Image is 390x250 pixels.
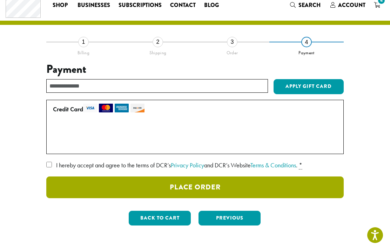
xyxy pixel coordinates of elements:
[153,37,163,47] div: 2
[274,79,344,95] button: Apply Gift Card
[121,47,195,56] div: Shipping
[269,47,344,56] div: Payment
[199,211,261,225] button: Previous
[301,37,312,47] div: 4
[78,1,110,10] span: Businesses
[78,37,89,47] div: 1
[56,161,297,169] span: I hereby accept and agree to the terms of DCR’s and DCR’s Website .
[170,1,196,10] span: Contact
[250,161,296,169] a: Terms & Conditions
[129,211,191,225] button: Back to cart
[53,104,334,115] label: Credit Card
[115,104,129,112] img: amex
[53,1,68,10] span: Shop
[46,63,344,76] h3: Payment
[119,1,162,10] span: Subscriptions
[46,176,344,198] button: Place Order
[299,161,302,169] abbr: required
[227,37,237,47] div: 3
[130,104,144,112] img: discover
[83,104,97,112] img: visa
[171,161,204,169] a: Privacy Policy
[338,1,365,9] span: Account
[195,47,269,56] div: Order
[46,162,52,167] input: I hereby accept and agree to the terms of DCR’sPrivacy Policyand DCR’s WebsiteTerms & Conditions. *
[46,47,121,56] div: Billing
[204,1,219,10] span: Blog
[298,1,321,9] span: Search
[99,104,113,112] img: mastercard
